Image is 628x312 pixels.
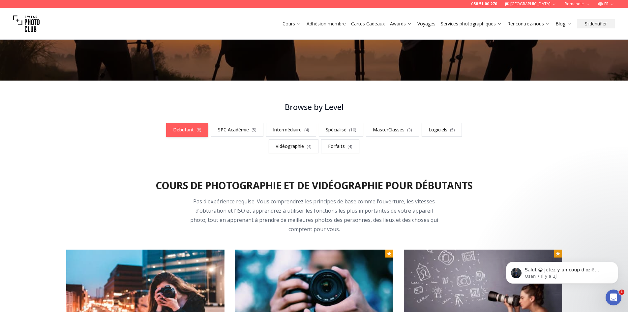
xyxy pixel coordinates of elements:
[422,123,462,137] a: Logiciels(5)
[471,1,497,7] a: 058 51 00 270
[348,19,387,28] button: Cartes Cadeaux
[321,139,359,153] a: Forfaits(4)
[387,19,415,28] button: Awards
[156,180,473,191] h2: Cours de photographie et de vidéographie pour débutants
[577,19,615,28] button: S'identifier
[304,127,309,133] span: ( 4 )
[417,20,435,27] a: Voyages
[190,198,438,233] span: Pas d'expérience requise. Vous comprendrez les principes de base comme l’ouverture, les vitesses ...
[415,19,438,28] button: Voyages
[349,127,356,133] span: ( 10 )
[319,123,363,137] a: Spécialisé(10)
[307,20,346,27] a: Adhésion membre
[496,248,628,294] iframe: Intercom notifications message
[351,20,385,27] a: Cartes Cadeaux
[252,127,256,133] span: ( 5 )
[606,290,621,305] iframe: Intercom live chat
[151,102,478,112] h3: Browse by Level
[196,127,201,133] span: ( 8 )
[450,127,455,133] span: ( 5 )
[441,20,502,27] a: Services photographiques
[619,290,624,295] span: 1
[366,123,419,137] a: MasterClasses(3)
[347,144,352,149] span: ( 4 )
[13,11,40,37] img: Swiss photo club
[280,19,304,28] button: Cours
[505,19,553,28] button: Rencontrez-nous
[166,123,208,137] a: Débutant(8)
[407,127,412,133] span: ( 3 )
[507,20,550,27] a: Rencontrez-nous
[269,139,318,153] a: Vidéographie(4)
[390,20,412,27] a: Awards
[555,20,572,27] a: Blog
[283,20,301,27] a: Cours
[266,123,316,137] a: Intermédiaire(4)
[307,144,312,149] span: ( 4 )
[211,123,263,137] a: SPC Académie(5)
[553,19,574,28] button: Blog
[304,19,348,28] button: Adhésion membre
[438,19,505,28] button: Services photographiques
